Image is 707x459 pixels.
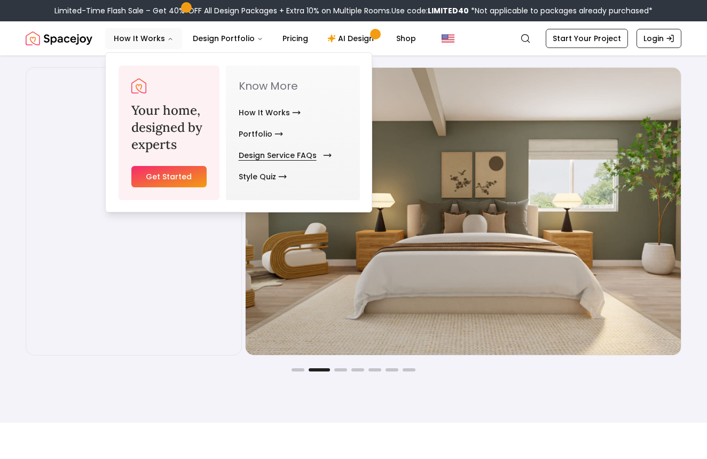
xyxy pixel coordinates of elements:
[428,5,469,16] b: LIMITED40
[26,28,92,49] img: Spacejoy Logo
[546,29,628,48] a: Start Your Project
[386,368,398,371] button: Go to slide 6
[131,78,146,93] a: Spacejoy
[105,28,425,49] nav: Main
[105,28,182,49] button: How It Works
[246,68,681,355] img: Bedroom design after designing with Spacejoy
[391,5,469,16] span: Use code:
[26,67,681,355] div: Carousel
[106,53,373,213] div: How It Works
[131,78,146,93] img: Spacejoy Logo
[239,123,283,145] a: Portfolio
[351,368,364,371] button: Go to slide 4
[184,28,272,49] button: Design Portfolio
[239,102,301,123] a: How It Works
[274,28,317,49] a: Pricing
[309,368,330,371] button: Go to slide 2
[637,29,681,48] a: Login
[131,166,207,187] a: Get Started
[469,5,653,16] span: *Not applicable to packages already purchased*
[26,21,681,56] nav: Global
[26,68,241,355] img: Bedroom design before designing with Spacejoy
[334,368,347,371] button: Go to slide 3
[292,368,304,371] button: Go to slide 1
[239,166,287,187] a: Style Quiz
[442,32,454,45] img: United States
[239,78,347,93] p: Know More
[403,368,415,371] button: Go to slide 7
[239,145,327,166] a: Design Service FAQs
[54,5,653,16] div: Limited-Time Flash Sale – Get 40% OFF All Design Packages + Extra 10% on Multiple Rooms.
[368,368,381,371] button: Go to slide 5
[319,28,386,49] a: AI Design
[131,102,207,153] h3: Your home, designed by experts
[388,28,425,49] a: Shop
[26,28,92,49] a: Spacejoy
[26,67,681,355] div: 2 / 7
